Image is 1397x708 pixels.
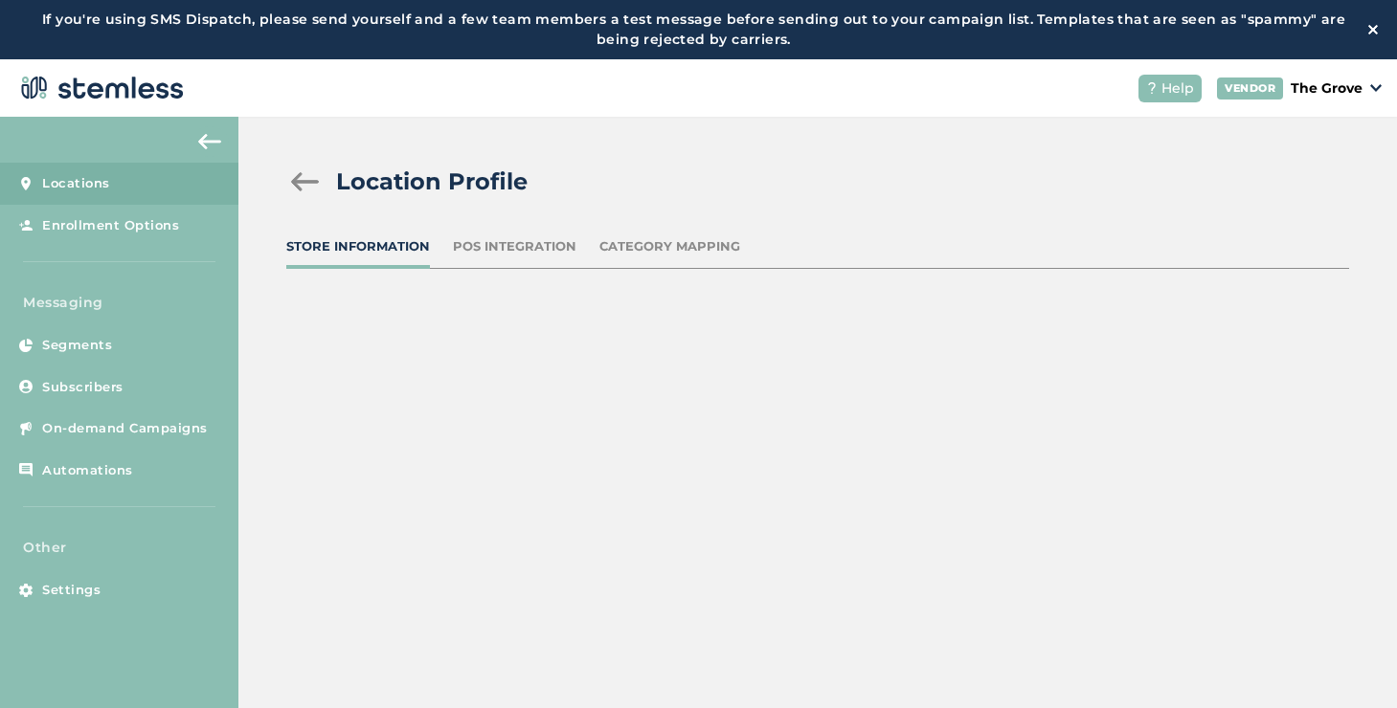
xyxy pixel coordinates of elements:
iframe: Chat Widget [1301,616,1397,708]
img: logo-dark-0685b13c.svg [15,69,184,107]
span: On-demand Campaigns [42,419,208,438]
h2: Location Profile [336,165,528,199]
span: Segments [42,336,112,355]
span: Settings [42,581,101,600]
div: Category Mapping [599,237,740,256]
img: icon-help-white-03924b79.svg [1146,82,1158,94]
span: Help [1161,78,1194,99]
img: icon-close-white-1ed751a3.svg [1368,25,1378,34]
div: POS Integration [453,237,576,256]
img: icon_down-arrow-small-66adaf34.svg [1370,84,1382,92]
span: Locations [42,174,110,193]
div: Store Information [286,237,430,256]
span: Enrollment Options [42,216,179,235]
span: Automations [42,461,133,480]
span: Subscribers [42,378,124,397]
label: If you're using SMS Dispatch, please send yourself and a few team members a test message before s... [19,10,1368,50]
img: icon-arrow-back-accent-c549486e.svg [198,134,221,149]
p: The Grove [1291,78,1363,99]
div: VENDOR [1217,77,1283,100]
